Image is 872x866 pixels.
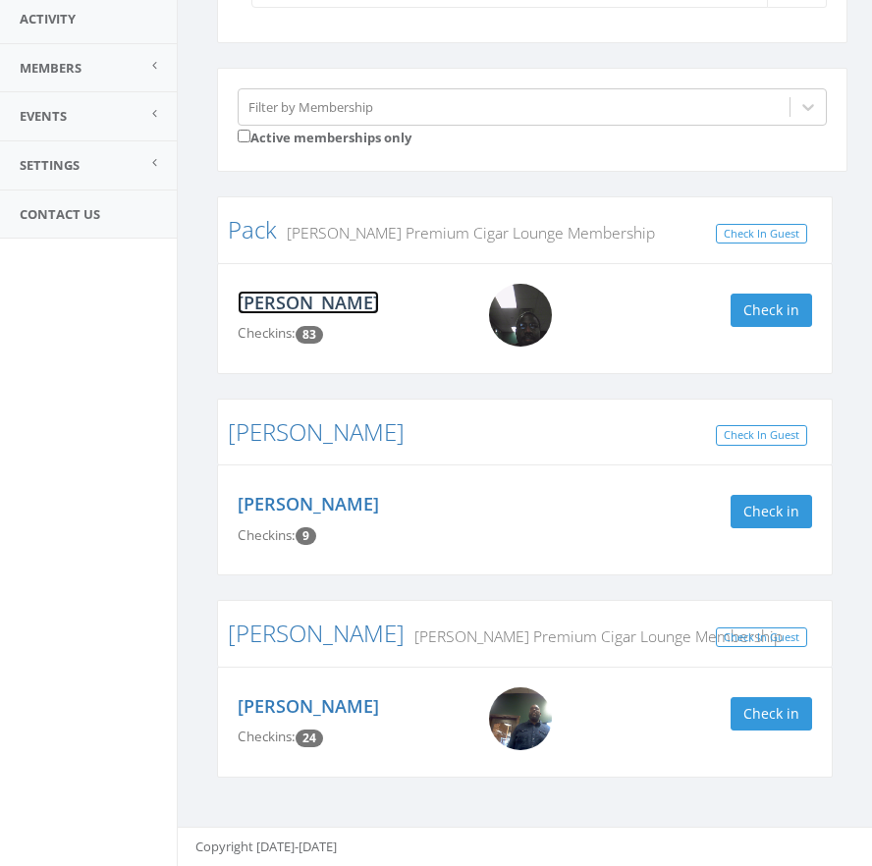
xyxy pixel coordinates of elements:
[238,130,250,142] input: Active memberships only
[716,224,807,244] a: Check In Guest
[228,415,405,448] a: [PERSON_NAME]
[20,205,100,223] span: Contact Us
[238,526,296,544] span: Checkins:
[296,527,316,545] span: Checkin count
[238,728,296,745] span: Checkins:
[731,697,812,731] button: Check in
[20,59,82,77] span: Members
[238,694,379,718] a: [PERSON_NAME]
[731,294,812,327] button: Check in
[238,492,379,515] a: [PERSON_NAME]
[20,107,67,125] span: Events
[178,827,872,866] footer: Copyright [DATE]-[DATE]
[228,213,277,245] a: Pack
[20,156,80,174] span: Settings
[716,425,807,446] a: Check In Guest
[238,291,379,314] a: [PERSON_NAME]
[716,627,807,648] a: Check In Guest
[489,284,552,347] img: Rick_Pack.png
[228,617,405,649] a: [PERSON_NAME]
[731,495,812,528] button: Check in
[405,625,783,647] small: [PERSON_NAME] Premium Cigar Lounge Membership
[238,126,411,147] label: Active memberships only
[296,326,323,344] span: Checkin count
[248,97,373,116] div: Filter by Membership
[277,222,655,244] small: [PERSON_NAME] Premium Cigar Lounge Membership
[489,687,552,750] img: Ricky_Turner.png
[296,730,323,747] span: Checkin count
[238,324,296,342] span: Checkins:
